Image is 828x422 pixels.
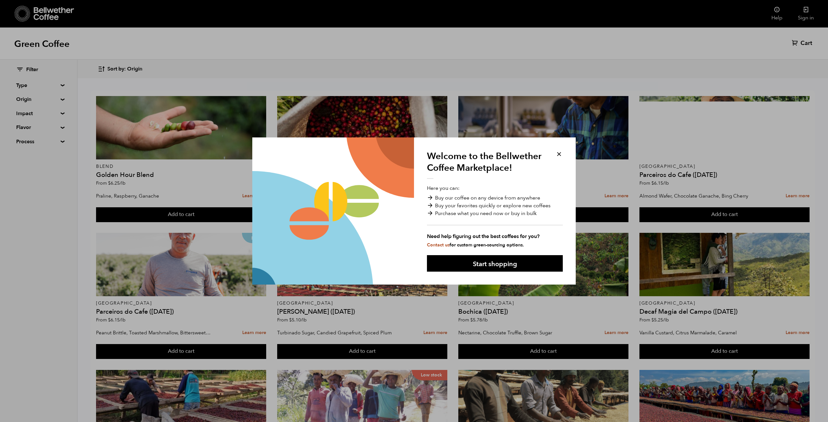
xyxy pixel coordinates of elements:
[427,194,563,202] li: Buy our coffee on any device from anywhere
[427,242,524,248] small: for custom green-sourcing options.
[427,210,563,217] li: Purchase what you need now or buy in bulk
[427,242,450,248] a: Contact us
[427,233,563,240] strong: Need help figuring out the best coffees for you?
[427,255,563,272] button: Start shopping
[427,202,563,210] li: Buy your favorites quickly or explore new coffees
[427,184,563,248] p: Here you can:
[427,150,547,179] h1: Welcome to the Bellwether Coffee Marketplace!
